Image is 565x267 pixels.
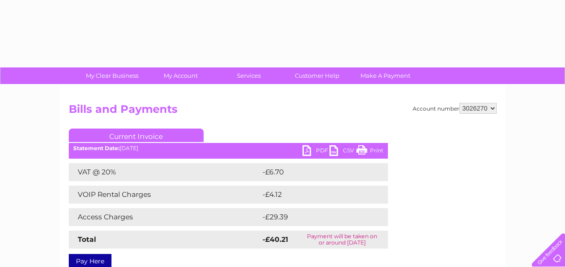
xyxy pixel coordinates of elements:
[212,67,286,84] a: Services
[280,67,354,84] a: Customer Help
[356,145,383,158] a: Print
[69,103,497,120] h2: Bills and Payments
[297,231,387,249] td: Payment will be taken on or around [DATE]
[78,235,96,244] strong: Total
[73,145,120,151] b: Statement Date:
[303,145,329,158] a: PDF
[329,145,356,158] a: CSV
[69,163,260,181] td: VAT @ 20%
[262,235,288,244] strong: -£40.21
[348,67,423,84] a: Make A Payment
[69,129,204,142] a: Current Invoice
[143,67,218,84] a: My Account
[69,145,388,151] div: [DATE]
[260,186,368,204] td: -£4.12
[69,186,260,204] td: VOIP Rental Charges
[260,163,369,181] td: -£6.70
[69,208,260,226] td: Access Charges
[260,208,371,226] td: -£29.39
[75,67,149,84] a: My Clear Business
[413,103,497,114] div: Account number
